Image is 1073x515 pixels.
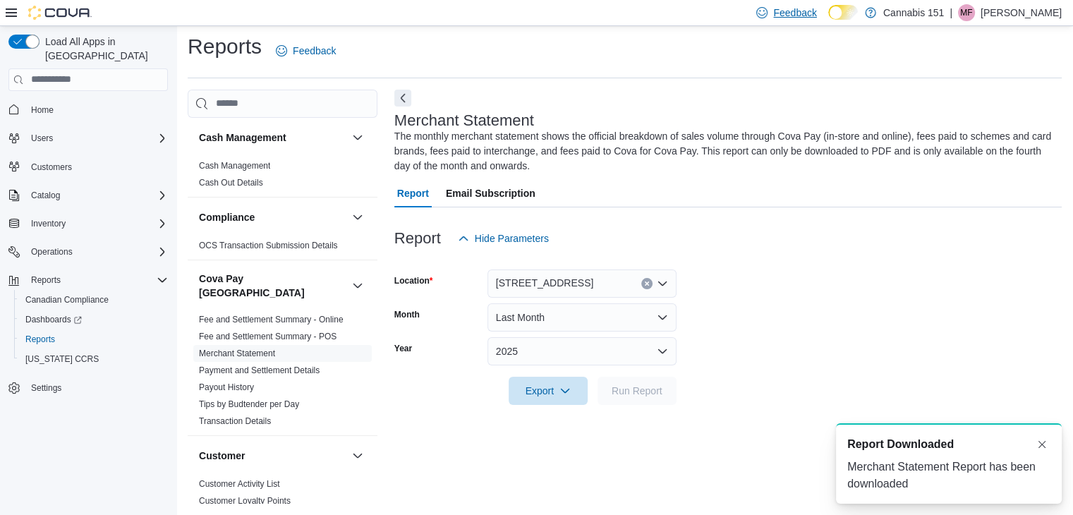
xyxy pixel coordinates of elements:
span: Washington CCRS [20,351,168,368]
span: Dashboards [20,311,168,328]
span: Canadian Compliance [20,291,168,308]
a: Canadian Compliance [20,291,114,308]
div: Cash Management [188,157,377,197]
nav: Complex example [8,94,168,435]
span: Settings [25,379,168,396]
span: Home [31,104,54,116]
a: Fee and Settlement Summary - Online [199,315,344,325]
p: | [950,4,952,21]
a: Feedback [270,37,341,65]
button: Home [3,99,174,120]
h3: Merchant Statement [394,112,534,129]
h1: Reports [188,32,262,61]
a: Transaction Details [199,416,271,426]
span: OCS Transaction Submission Details [199,240,338,251]
button: Open list of options [657,278,668,289]
h3: Report [394,230,441,247]
span: [US_STATE] CCRS [25,353,99,365]
h3: Cash Management [199,131,286,145]
div: Notification [847,436,1050,453]
span: Load All Apps in [GEOGRAPHIC_DATA] [40,35,168,63]
span: Customer Loyalty Points [199,495,291,507]
button: Users [3,128,174,148]
button: Reports [25,272,66,289]
span: Catalog [31,190,60,201]
a: Settings [25,380,67,396]
a: [US_STATE] CCRS [20,351,104,368]
span: Payout History [199,382,254,393]
span: Tips by Budtender per Day [199,399,299,410]
span: Payment and Settlement Details [199,365,320,376]
span: Reports [25,334,55,345]
button: Customer [349,447,366,464]
span: Dashboards [25,314,82,325]
button: Customers [3,157,174,177]
button: Operations [25,243,78,260]
label: Month [394,309,420,320]
button: Catalog [3,186,174,205]
span: Home [25,101,168,119]
a: Home [25,102,59,119]
button: Customer [199,449,346,463]
a: Fee and Settlement Summary - POS [199,332,337,341]
a: Dashboards [20,311,87,328]
a: Payment and Settlement Details [199,365,320,375]
span: Cash Out Details [199,177,263,188]
button: Next [394,90,411,107]
button: Cova Pay [GEOGRAPHIC_DATA] [199,272,346,300]
button: Operations [3,242,174,262]
span: Reports [20,331,168,348]
button: Compliance [199,210,346,224]
a: Customer Activity List [199,479,280,489]
label: Location [394,275,433,286]
a: Customer Loyalty Points [199,496,291,506]
span: Users [31,133,53,144]
div: The monthly merchant statement shows the official breakdown of sales volume through Cova Pay (in-... [394,129,1055,174]
h3: Customer [199,449,245,463]
button: Canadian Compliance [14,290,174,310]
button: Catalog [25,187,66,204]
span: Email Subscription [446,179,535,207]
a: Tips by Budtender per Day [199,399,299,409]
span: Operations [31,246,73,257]
a: Cash Out Details [199,178,263,188]
button: 2025 [487,337,677,365]
span: [STREET_ADDRESS] [496,274,593,291]
button: Inventory [3,214,174,234]
button: Last Month [487,303,677,332]
span: Catalog [25,187,168,204]
span: Report Downloaded [847,436,954,453]
button: Cash Management [199,131,346,145]
span: Feedback [293,44,336,58]
span: Users [25,130,168,147]
button: Clear input [641,278,653,289]
label: Year [394,343,412,354]
span: Feedback [773,6,816,20]
button: Reports [14,329,174,349]
button: Cash Management [349,129,366,146]
span: Transaction Details [199,416,271,427]
span: Customers [31,162,72,173]
button: Hide Parameters [452,224,554,253]
button: Dismiss toast [1033,436,1050,453]
p: Cannabis 151 [883,4,944,21]
span: Settings [31,382,61,394]
button: Compliance [349,209,366,226]
p: [PERSON_NAME] [981,4,1062,21]
a: Cash Management [199,161,270,171]
span: Reports [31,274,61,286]
button: [US_STATE] CCRS [14,349,174,369]
span: Merchant Statement [199,348,275,359]
span: Canadian Compliance [25,294,109,305]
img: Cova [28,6,92,20]
div: Michael Fronte [958,4,975,21]
button: Cova Pay [GEOGRAPHIC_DATA] [349,277,366,294]
a: Dashboards [14,310,174,329]
a: Merchant Statement [199,349,275,358]
button: Inventory [25,215,71,232]
div: Compliance [188,237,377,260]
span: Export [517,377,579,405]
span: Report [397,179,429,207]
